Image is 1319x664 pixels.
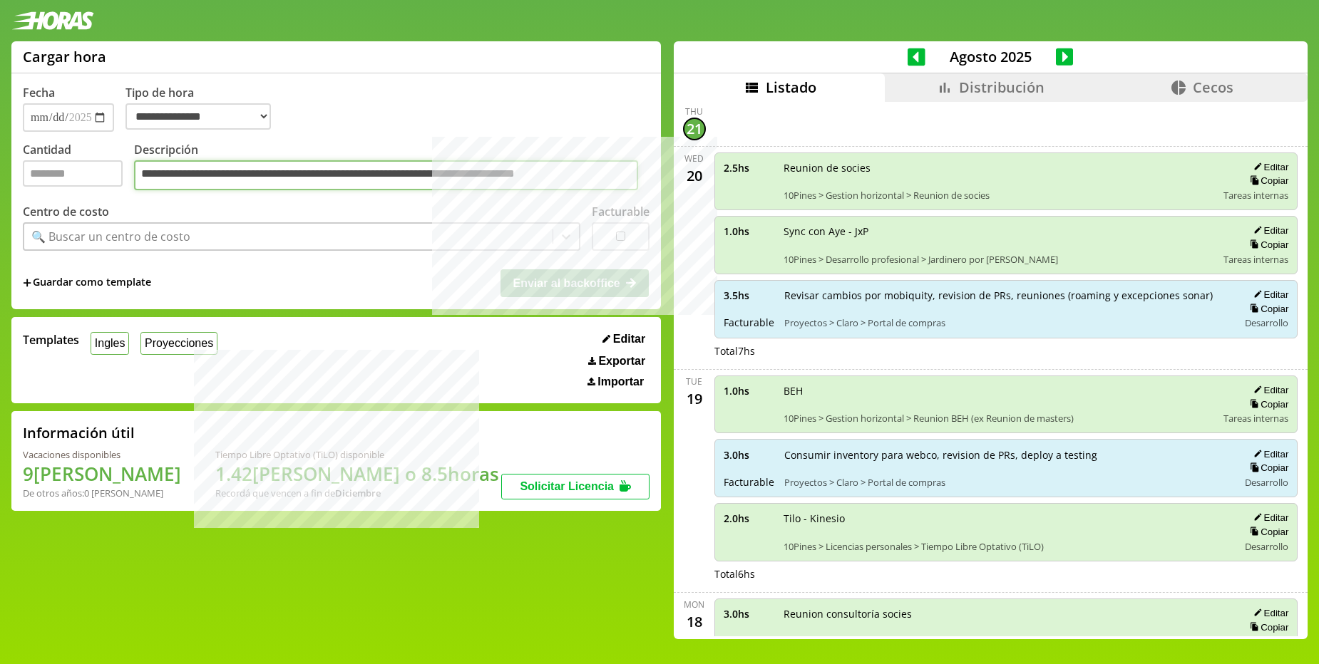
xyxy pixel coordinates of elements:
[1246,303,1288,315] button: Copiar
[784,540,1229,553] span: 10Pines > Licencias personales > Tiempo Libre Optativo (TiLO)
[959,78,1045,97] span: Distribución
[134,142,650,194] label: Descripción
[686,375,702,388] div: Tue
[31,229,190,244] div: 🔍 Buscar un centro de costo
[925,47,1056,66] span: Agosto 2025
[1249,161,1288,173] button: Editar
[1249,384,1288,396] button: Editar
[1246,398,1288,410] button: Copiar
[724,448,774,462] span: 3.0 hs
[784,448,1229,462] span: Consumir inventory para webco, revision de PRs, deploy a testing
[784,253,1214,266] span: 10Pines > Desarrollo profesional > Jardinero por [PERSON_NAME]
[1246,462,1288,474] button: Copiar
[215,461,499,487] h1: 1.42 [PERSON_NAME] o 8.5 horas
[1245,540,1288,553] span: Desarrollo
[784,607,1214,621] span: Reunion consultoría socies
[598,332,650,346] button: Editar
[598,355,645,368] span: Exportar
[1249,448,1288,460] button: Editar
[683,388,706,410] div: 19
[125,85,282,132] label: Tipo de hora
[1246,239,1288,251] button: Copiar
[23,85,55,100] label: Fecha
[215,448,499,461] div: Tiempo Libre Optativo (TiLO) disponible
[784,316,1229,329] span: Proyectos > Claro > Portal de compras
[23,204,109,219] label: Centro de costo
[613,333,645,346] span: Editar
[23,448,181,461] div: Vacaciones disponibles
[784,512,1229,525] span: Tilo - Kinesio
[23,461,181,487] h1: 9 [PERSON_NAME]
[1246,526,1288,538] button: Copiar
[91,332,129,354] button: Ingles
[683,165,706,187] div: 20
[784,412,1214,425] span: 10Pines > Gestion horizontal > Reunion BEH (ex Reunion de masters)
[1249,224,1288,237] button: Editar
[23,332,79,348] span: Templates
[1245,316,1288,329] span: Desarrollo
[125,103,271,130] select: Tipo de hora
[1249,607,1288,619] button: Editar
[23,47,106,66] h1: Cargar hora
[215,487,499,499] div: Recordá que vencen a fin de
[501,474,650,499] button: Solicitar Licencia
[685,105,703,118] div: Thu
[520,480,614,492] span: Solicitar Licencia
[1246,621,1288,633] button: Copiar
[1223,635,1288,648] span: Tareas internas
[724,289,774,302] span: 3.5 hs
[684,152,704,165] div: Wed
[1223,412,1288,425] span: Tareas internas
[1193,78,1233,97] span: Cecos
[784,289,1229,302] span: Revisar cambios por mobiquity, revision de PRs, reuniones (roaming y excepciones sonar)
[1249,512,1288,524] button: Editar
[784,476,1229,489] span: Proyectos > Claro > Portal de compras
[23,275,151,291] span: +Guardar como template
[683,118,706,140] div: 21
[724,607,774,621] span: 3.0 hs
[11,11,94,30] img: logotipo
[592,204,650,219] label: Facturable
[23,487,181,499] div: De otros años: 0 [PERSON_NAME]
[766,78,816,97] span: Listado
[684,598,704,611] div: Mon
[784,384,1214,398] span: BEH
[134,160,638,190] textarea: Descripción
[1223,189,1288,202] span: Tareas internas
[724,224,774,238] span: 1.0 hs
[714,344,1298,358] div: Total 7 hs
[597,375,644,388] span: Importar
[23,275,31,291] span: +
[784,161,1214,175] span: Reunion de socies
[140,332,217,354] button: Proyecciones
[674,102,1308,637] div: scrollable content
[784,189,1214,202] span: 10Pines > Gestion horizontal > Reunion de socies
[1246,175,1288,187] button: Copiar
[724,161,774,175] span: 2.5 hs
[23,142,134,194] label: Cantidad
[335,487,381,499] b: Diciembre
[1249,289,1288,301] button: Editar
[784,224,1214,238] span: Sync con Aye - JxP
[714,567,1298,581] div: Total 6 hs
[784,635,1214,648] span: 10Pines > Gestion horizontal > Reunion de socies
[724,316,774,329] span: Facturable
[1245,476,1288,489] span: Desarrollo
[724,475,774,489] span: Facturable
[23,423,135,442] h2: Información útil
[1223,253,1288,266] span: Tareas internas
[724,384,774,398] span: 1.0 hs
[584,354,650,368] button: Exportar
[23,160,123,187] input: Cantidad
[724,512,774,525] span: 2.0 hs
[683,611,706,633] div: 18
